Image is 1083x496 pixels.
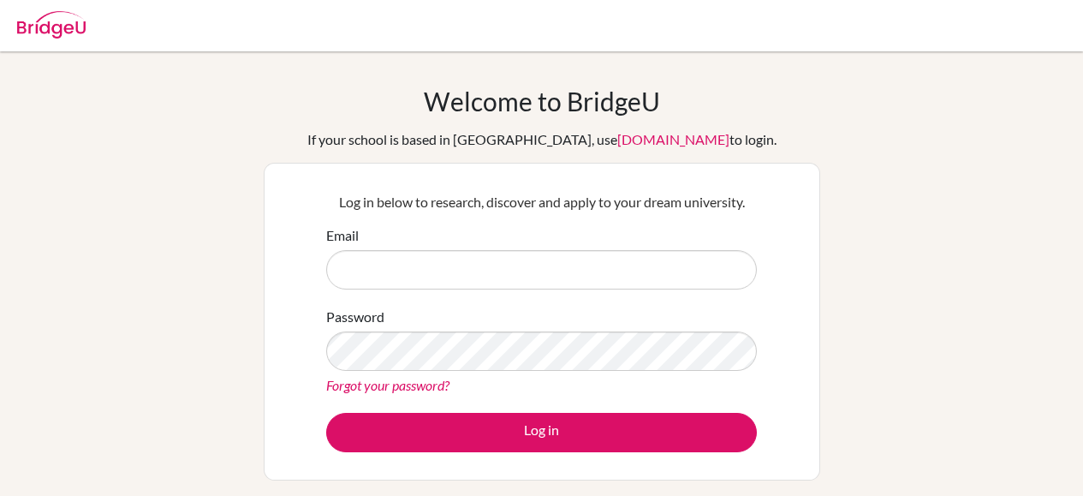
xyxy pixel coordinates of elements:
[424,86,660,117] h1: Welcome to BridgeU
[326,225,359,246] label: Email
[326,377,449,393] a: Forgot your password?
[617,131,729,147] a: [DOMAIN_NAME]
[307,129,777,150] div: If your school is based in [GEOGRAPHIC_DATA], use to login.
[17,11,86,39] img: Bridge-U
[326,192,757,212] p: Log in below to research, discover and apply to your dream university.
[326,307,384,327] label: Password
[326,413,757,452] button: Log in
